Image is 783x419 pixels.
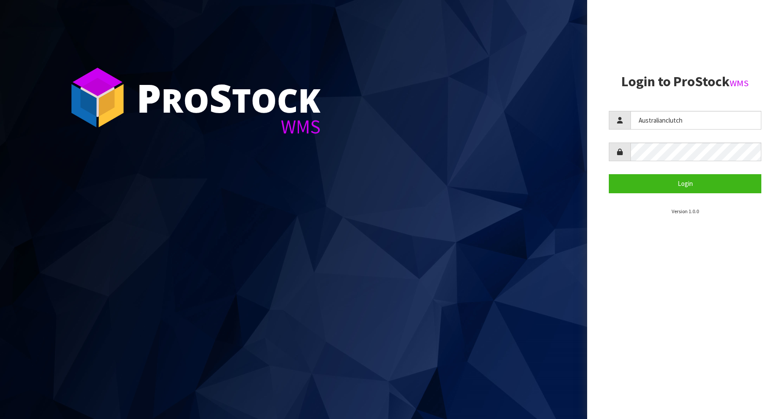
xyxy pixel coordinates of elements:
small: Version 1.0.0 [672,208,699,214]
div: ro tock [136,78,321,117]
div: WMS [136,117,321,136]
span: P [136,71,161,124]
small: WMS [730,78,749,89]
span: S [209,71,232,124]
h2: Login to ProStock [609,74,761,89]
button: Login [609,174,761,193]
img: ProStock Cube [65,65,130,130]
input: Username [630,111,761,130]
